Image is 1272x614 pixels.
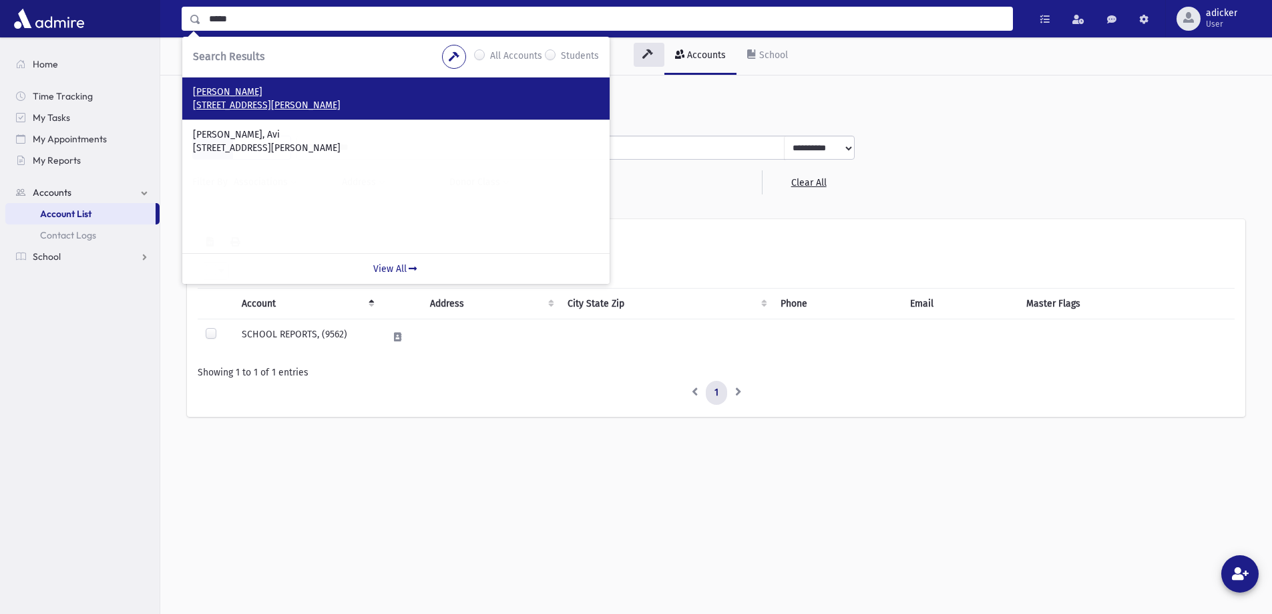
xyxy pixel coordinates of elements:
[193,99,599,112] p: [STREET_ADDRESS][PERSON_NAME]
[422,289,560,319] th: Address : activate to sort column ascending
[5,182,160,203] a: Accounts
[684,49,726,61] div: Accounts
[1206,19,1237,29] span: User
[902,289,1018,319] th: Email
[33,251,61,263] span: School
[757,49,788,61] div: School
[33,58,58,70] span: Home
[201,7,1012,31] input: Search
[193,142,599,155] p: [STREET_ADDRESS][PERSON_NAME]
[561,49,599,65] label: Students
[5,246,160,267] a: School
[762,170,855,194] a: Clear All
[5,150,160,171] a: My Reports
[706,381,727,405] a: 1
[198,365,1235,379] div: Showing 1 to 1 of 1 entries
[33,186,71,198] span: Accounts
[490,49,542,65] label: All Accounts
[193,128,599,154] a: [PERSON_NAME], Avi [STREET_ADDRESS][PERSON_NAME]
[33,133,107,145] span: My Appointments
[193,86,599,112] a: [PERSON_NAME] [STREET_ADDRESS][PERSON_NAME]
[5,107,160,128] a: My Tasks
[40,208,91,220] span: Account List
[736,37,799,75] a: School
[5,86,160,107] a: Time Tracking
[182,253,610,284] a: View All
[664,37,736,75] a: Accounts
[1018,289,1235,319] th: Master Flags
[40,229,96,241] span: Contact Logs
[5,53,160,75] a: Home
[234,319,380,355] td: SCHOOL REPORTS, (9562)
[5,203,156,224] a: Account List
[193,86,599,99] p: [PERSON_NAME]
[5,128,160,150] a: My Appointments
[773,289,901,319] th: Phone
[33,112,70,124] span: My Tasks
[1206,8,1237,19] span: adicker
[33,90,93,102] span: Time Tracking
[11,5,87,32] img: AdmirePro
[193,50,264,63] span: Search Results
[560,289,773,319] th: City State Zip : activate to sort column ascending
[234,289,380,319] th: Account: activate to sort column descending
[5,224,160,246] a: Contact Logs
[33,154,81,166] span: My Reports
[193,128,599,142] p: [PERSON_NAME], Avi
